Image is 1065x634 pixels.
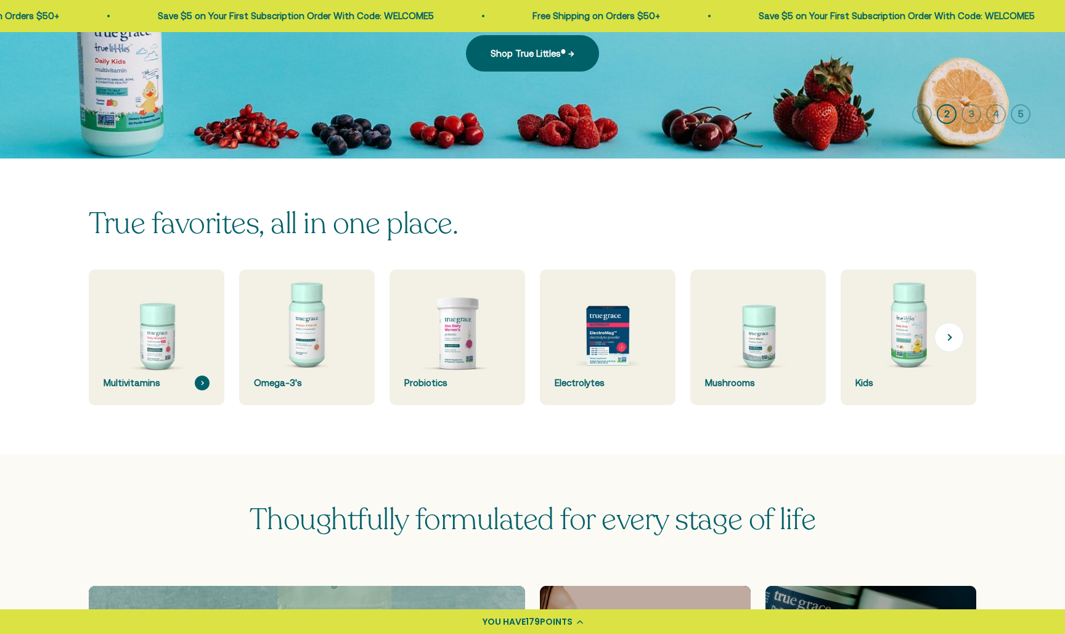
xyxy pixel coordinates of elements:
a: Electrolytes [540,270,675,405]
a: Kids [841,270,976,405]
div: Kids [855,376,961,390]
a: Shop True Littles® → [466,35,599,71]
a: Mushrooms [690,270,826,405]
span: POINTS [540,615,573,628]
span: Thoughtfully formulated for every stage of life [250,500,815,540]
div: Mushrooms [705,376,811,390]
a: Free Shipping on Orders $50+ [529,10,656,21]
button: 5 [1011,104,1030,124]
a: Probiotics [390,270,525,405]
div: Probiotics [404,376,510,390]
div: Multivitamins [104,376,210,390]
span: YOU HAVE [483,615,526,628]
p: Save $5 on Your First Subscription Order With Code: WELCOME5 [154,9,430,23]
button: 2 [937,104,957,124]
a: Omega-3's [239,270,375,405]
div: Omega-3's [254,376,360,390]
a: Multivitamins [89,270,224,405]
button: 1 [912,104,932,124]
split-lines: True favorites, all in one place. [89,204,458,244]
button: 4 [986,104,1006,124]
button: 3 [961,104,981,124]
span: 179 [526,615,540,628]
div: Electrolytes [555,376,661,390]
p: Save $5 on Your First Subscription Order With Code: WELCOME5 [755,9,1031,23]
